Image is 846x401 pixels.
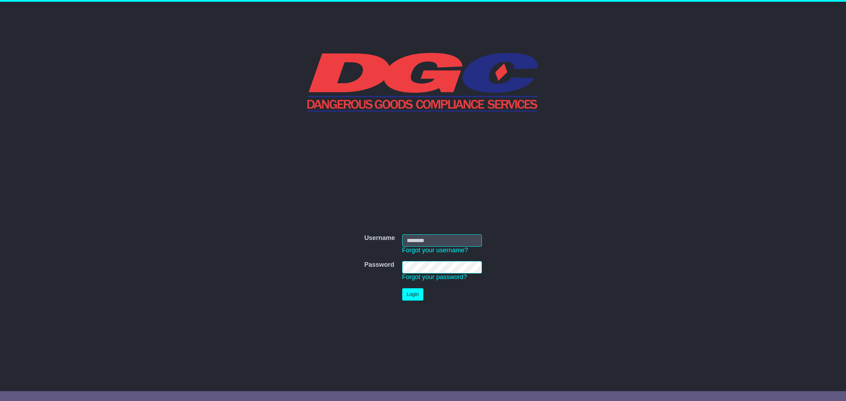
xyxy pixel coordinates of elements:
[364,261,394,269] label: Password
[402,288,423,301] button: Login
[402,273,467,280] a: Forgot your password?
[307,52,539,112] img: DGC QLD
[402,247,468,254] a: Forgot your username?
[364,234,395,242] label: Username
